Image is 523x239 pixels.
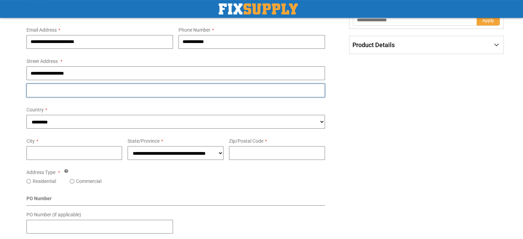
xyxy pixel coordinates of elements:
[219,3,298,14] img: Fix Industrial Supply
[26,58,58,64] span: Street Address
[178,27,210,33] span: Phone Number
[219,3,298,14] a: store logo
[26,170,55,175] span: Address Type
[352,41,395,48] span: Product Details
[229,138,263,144] span: Zip/Postal Code
[26,27,57,33] span: Email Address
[128,138,160,144] span: State/Province
[26,195,325,206] div: PO Number
[33,178,56,185] label: Residential
[26,212,81,217] span: PO Number (if applicable)
[26,107,44,112] span: Country
[477,15,500,26] button: Apply
[26,138,35,144] span: City
[482,18,494,23] span: Apply
[76,178,101,185] label: Commercial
